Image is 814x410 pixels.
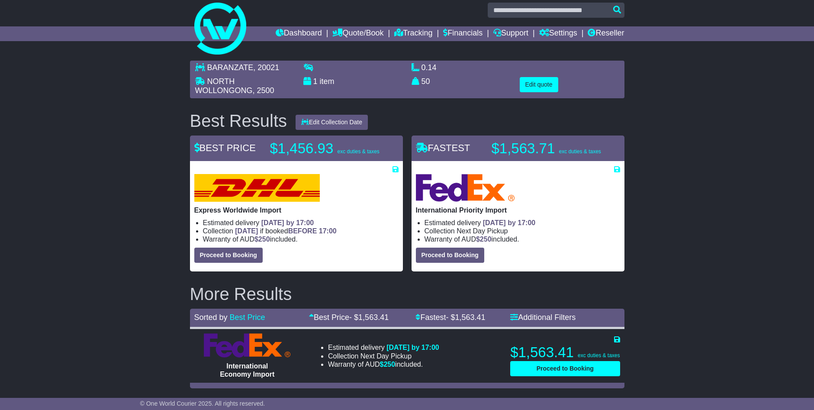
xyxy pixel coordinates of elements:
[457,227,508,235] span: Next Day Pickup
[320,77,335,86] span: item
[455,313,486,322] span: 1,563.41
[288,227,317,235] span: BEFORE
[480,236,492,243] span: 250
[425,227,620,235] li: Collection
[328,360,439,368] li: Warranty of AUD included.
[476,236,492,243] span: $
[539,26,577,41] a: Settings
[313,77,318,86] span: 1
[510,313,576,322] a: Additional Filters
[309,313,389,322] a: Best Price- $1,563.41
[425,219,620,227] li: Estimated delivery
[319,227,337,235] span: 17:00
[559,149,601,155] span: exc duties & taxes
[510,361,620,376] button: Proceed to Booking
[415,313,485,322] a: Fastest- $1,563.41
[416,206,620,214] p: International Priority Import
[588,26,624,41] a: Reseller
[349,313,389,322] span: - $
[190,284,624,303] h2: More Results
[253,63,279,72] span: , 20021
[204,333,290,358] img: FedEx Express: International Economy Import
[140,400,265,407] span: © One World Courier 2025. All rights reserved.
[446,313,486,322] span: - $
[194,206,399,214] p: Express Worldwide Import
[194,248,263,263] button: Proceed to Booking
[235,227,336,235] span: if booked
[416,248,484,263] button: Proceed to Booking
[337,149,379,155] span: exc duties & taxes
[425,235,620,243] li: Warranty of AUD included.
[328,352,439,360] li: Collection
[386,344,439,351] span: [DATE] by 17:00
[483,219,536,226] span: [DATE] by 17:00
[186,111,292,130] div: Best Results
[383,361,395,368] span: 250
[510,344,620,361] p: $1,563.41
[235,227,258,235] span: [DATE]
[394,26,432,41] a: Tracking
[194,142,256,153] span: BEST PRICE
[492,140,601,157] p: $1,563.71
[358,313,389,322] span: 1,563.41
[416,174,515,202] img: FedEx Express: International Priority Import
[230,313,265,322] a: Best Price
[270,140,380,157] p: $1,456.93
[332,26,383,41] a: Quote/Book
[203,219,399,227] li: Estimated delivery
[416,142,470,153] span: FASTEST
[578,352,620,358] span: exc duties & taxes
[443,26,483,41] a: Financials
[421,77,430,86] span: 50
[360,352,412,360] span: Next Day Pickup
[203,227,399,235] li: Collection
[195,77,253,95] span: NORTH WOLLONGONG
[421,63,437,72] span: 0.14
[220,362,274,378] span: International Economy Import
[493,26,528,41] a: Support
[328,343,439,352] li: Estimated delivery
[380,361,396,368] span: $
[253,86,274,95] span: , 2500
[296,115,368,130] button: Edit Collection Date
[520,77,558,92] button: Edit quote
[194,313,228,322] span: Sorted by
[261,219,314,226] span: [DATE] by 17:00
[194,174,320,202] img: DHL: Express Worldwide Import
[276,26,322,41] a: Dashboard
[258,236,270,243] span: 250
[254,236,270,243] span: $
[207,63,254,72] span: BARANZATE
[203,235,399,243] li: Warranty of AUD included.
